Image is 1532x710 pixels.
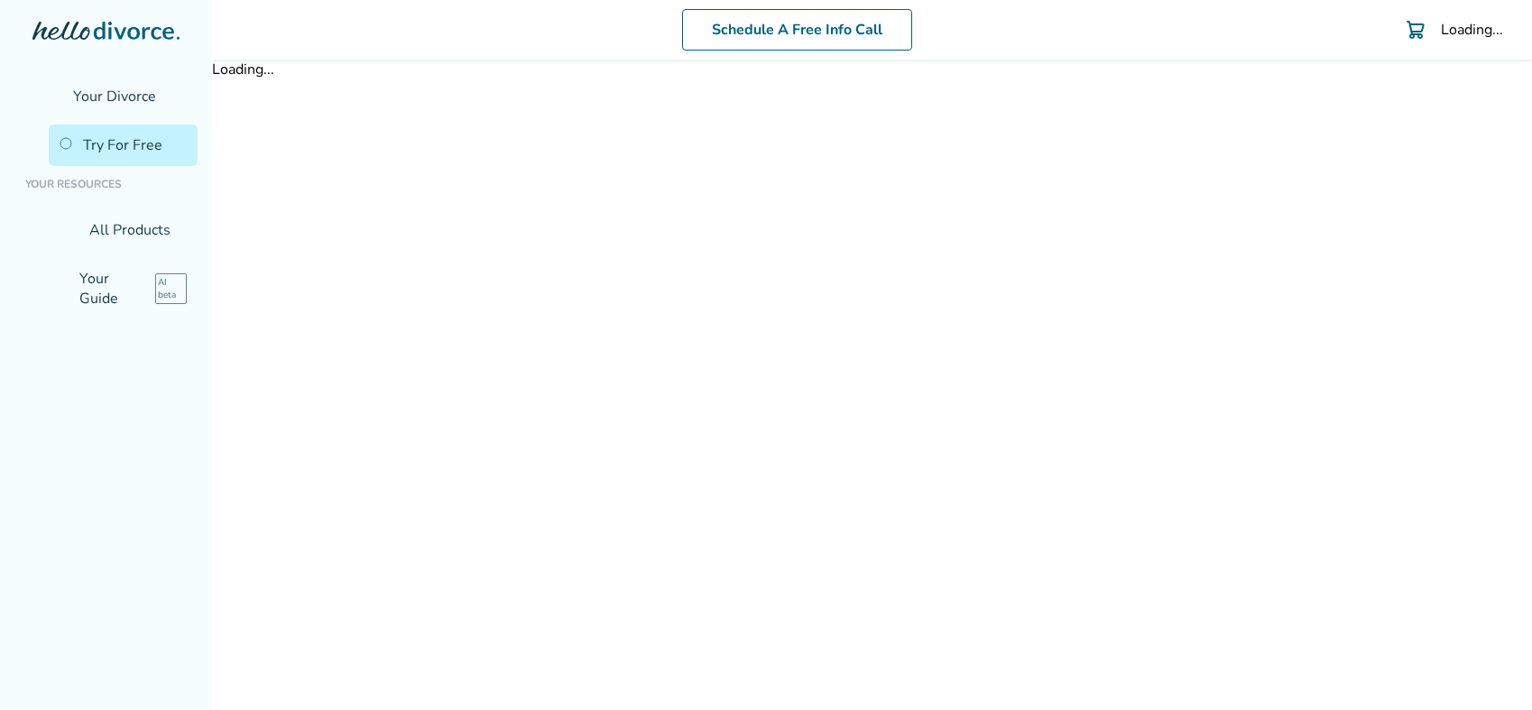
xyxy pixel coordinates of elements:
a: view_listAll Products [14,209,198,251]
span: explore [25,281,69,296]
a: flag_2Your Divorce [14,76,198,117]
a: help [1353,19,1390,41]
li: Your Resources [14,166,198,202]
span: AI beta [155,273,188,304]
a: exploreYour GuideAI beta [14,258,198,319]
div: Loading... [212,60,1532,79]
span: view_list [25,223,78,237]
div: Loading... [1441,20,1503,40]
span: Your Divorce [73,87,156,106]
span: flag_2 [25,89,62,104]
a: Schedule A Free Info Call [682,9,912,51]
img: Cart [1405,19,1426,41]
a: Try For Free [49,124,198,166]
